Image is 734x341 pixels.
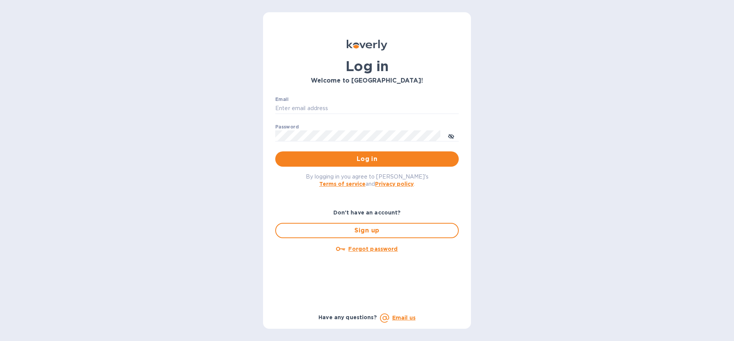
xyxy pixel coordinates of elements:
span: Log in [281,154,453,164]
h1: Log in [275,58,459,74]
img: Koverly [347,40,387,50]
label: Email [275,97,289,102]
h3: Welcome to [GEOGRAPHIC_DATA]! [275,77,459,84]
a: Terms of service [319,181,365,187]
span: Sign up [282,226,452,235]
button: Log in [275,151,459,167]
a: Email us [392,315,416,321]
b: Have any questions? [318,314,377,320]
button: toggle password visibility [443,128,459,143]
a: Privacy policy [375,181,414,187]
input: Enter email address [275,103,459,114]
button: Sign up [275,223,459,238]
b: Don't have an account? [333,209,401,216]
span: By logging in you agree to [PERSON_NAME]'s and . [306,174,429,187]
u: Forgot password [348,246,398,252]
label: Password [275,125,299,129]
